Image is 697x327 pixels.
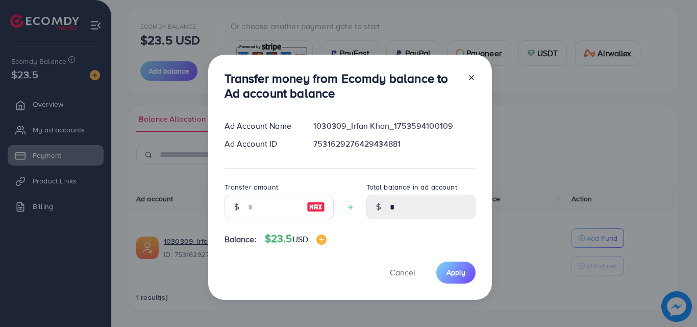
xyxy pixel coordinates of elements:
[216,120,306,132] div: Ad Account Name
[265,232,327,245] h4: $23.5
[305,120,483,132] div: 1030309_Irfan Khan_1753594100109
[436,262,476,284] button: Apply
[366,182,457,192] label: Total balance in ad account
[225,182,278,192] label: Transfer amount
[316,235,327,245] img: image
[292,233,308,245] span: USD
[307,201,325,213] img: image
[390,267,415,278] span: Cancel
[225,233,257,245] span: Balance:
[305,138,483,150] div: 7531629276429434881
[377,262,428,284] button: Cancel
[216,138,306,150] div: Ad Account ID
[225,71,459,101] h3: Transfer money from Ecomdy balance to Ad account balance
[446,267,465,277] span: Apply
